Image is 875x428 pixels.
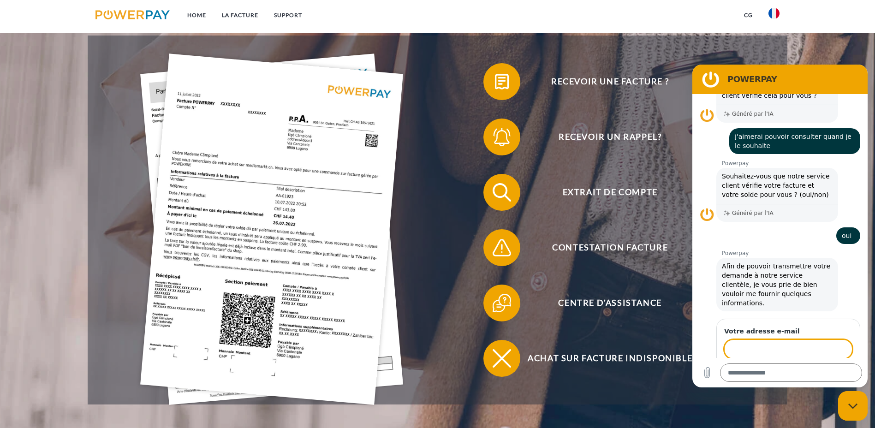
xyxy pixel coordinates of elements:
img: qb_bell.svg [490,125,513,149]
button: Recevoir une facture ? [483,63,723,100]
button: Contestation Facture [483,229,723,266]
button: Extrait de compte [483,174,723,211]
button: Centre d'assistance [483,285,723,321]
a: CG [736,7,761,24]
img: single_invoice_powerpay_fr.jpg [140,53,403,405]
img: logo-powerpay.svg [95,10,170,19]
button: Recevoir un rappel? [483,119,723,155]
img: qb_help.svg [490,291,513,315]
img: qb_bill.svg [490,70,513,93]
img: qb_warning.svg [490,236,513,259]
img: qb_search.svg [490,181,513,204]
a: LA FACTURE [214,7,266,24]
span: Extrait de compte [497,174,723,211]
button: Achat sur facture indisponible [483,340,723,377]
span: Contestation Facture [497,229,723,266]
img: qb_close.svg [490,347,513,370]
span: Recevoir un rappel? [497,119,723,155]
a: Support [266,7,310,24]
span: Centre d'assistance [497,285,723,321]
a: Home [179,7,214,24]
iframe: Bouton de lancement de la fenêtre de messagerie, conversation en cours [838,391,868,421]
span: Recevoir une facture ? [497,63,723,100]
iframe: Fenêtre de messagerie [692,65,868,387]
img: fr [768,8,780,19]
span: Achat sur facture indisponible [497,340,723,377]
